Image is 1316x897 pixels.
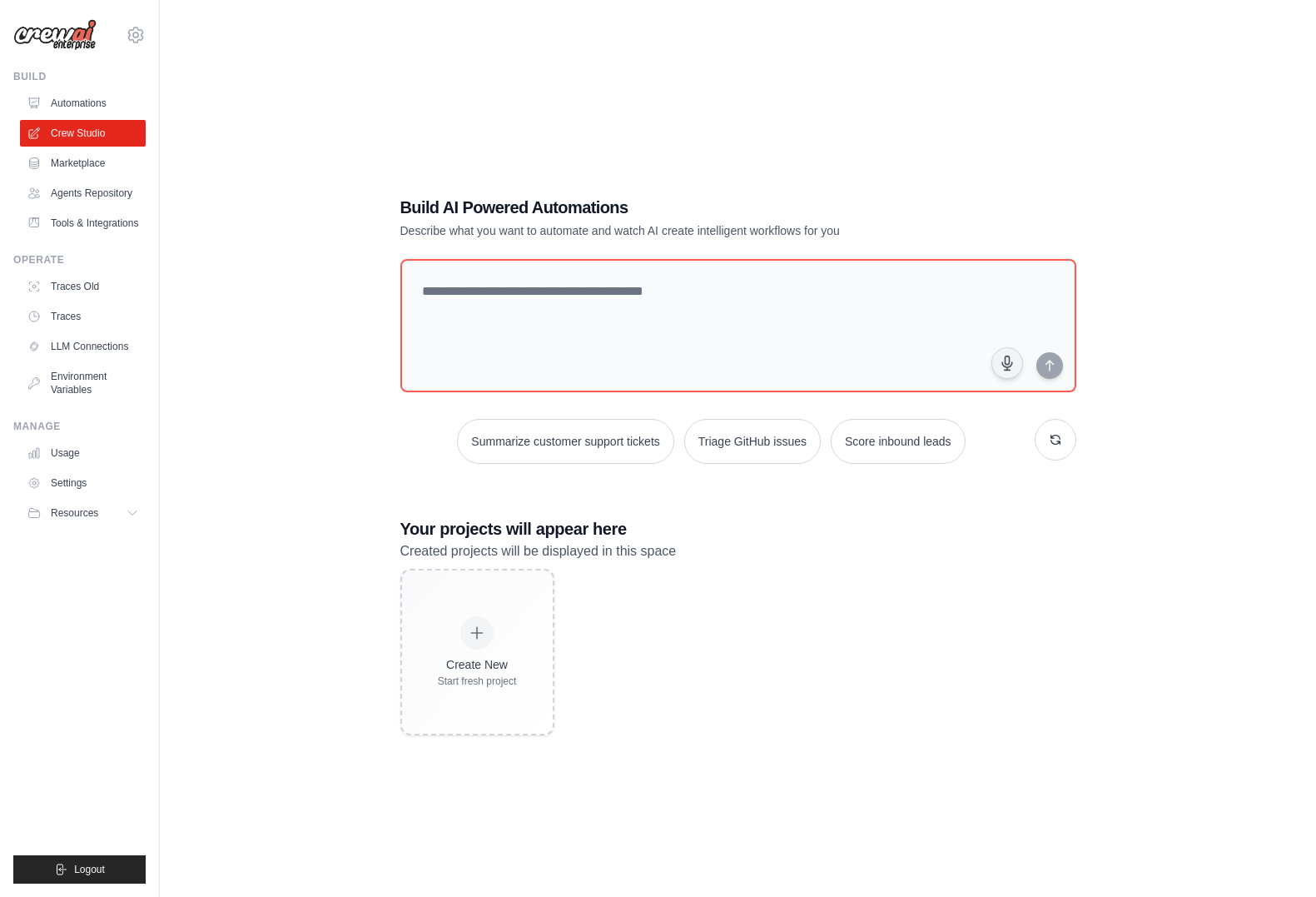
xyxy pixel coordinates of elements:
[438,675,517,688] div: Start fresh project
[13,70,146,83] div: Build
[51,506,98,520] span: Resources
[13,855,146,884] button: Logout
[20,90,146,117] a: Automations
[20,150,146,177] a: Marketplace
[1035,419,1076,461] button: Get new suggestions
[20,500,146,526] button: Resources
[13,420,146,433] div: Manage
[20,363,146,403] a: Environment Variables
[457,419,673,464] button: Summarize customer support tickets
[20,333,146,360] a: LLM Connections
[20,470,146,496] a: Settings
[20,180,146,207] a: Agents Repository
[20,440,146,466] a: Usage
[13,19,97,51] img: Logo
[831,419,966,464] button: Score inbound leads
[20,273,146,300] a: Traces Old
[20,303,146,330] a: Traces
[20,120,146,147] a: Crew Studio
[74,863,105,876] span: Logout
[991,347,1023,379] button: Click to speak your automation idea
[400,196,960,219] h1: Build AI Powered Automations
[400,517,1076,541] h3: Your projects will appear here
[684,419,821,464] button: Triage GitHub issues
[20,210,146,237] a: Tools & Integrations
[400,222,960,239] p: Describe what you want to automate and watch AI create intelligent workflows for you
[400,541,1076,562] p: Created projects will be displayed in this space
[438,656,517,673] div: Create New
[13,253,146,267] div: Operate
